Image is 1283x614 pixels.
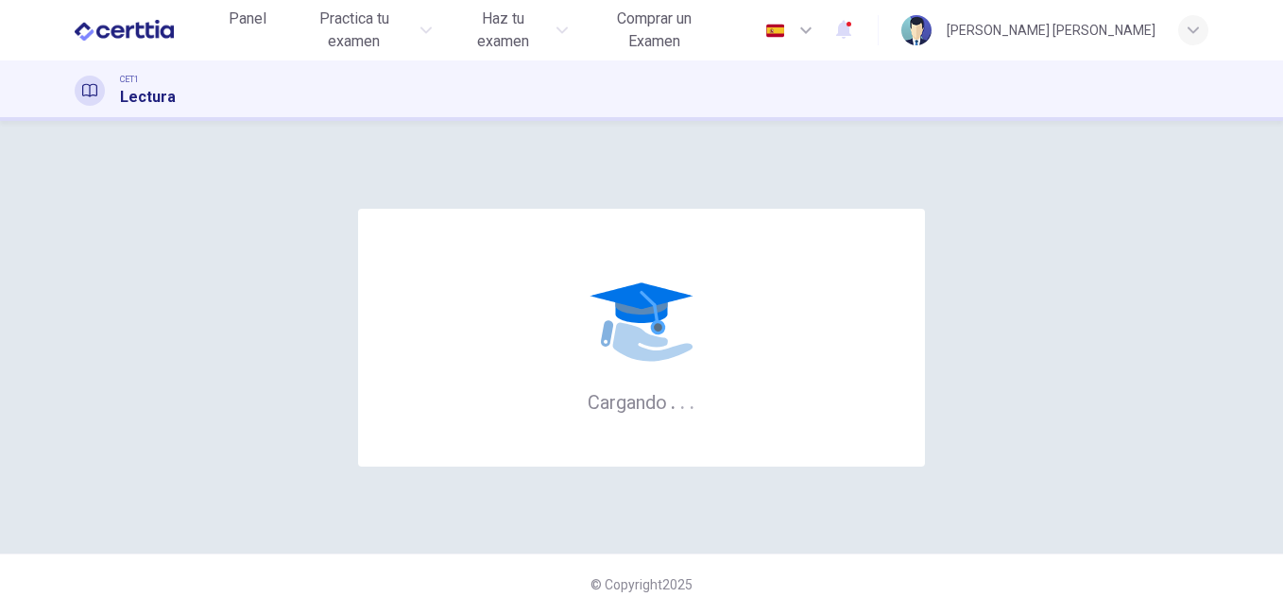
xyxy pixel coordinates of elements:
[763,24,787,38] img: es
[947,19,1155,42] div: [PERSON_NAME] [PERSON_NAME]
[670,384,676,416] h6: .
[689,384,695,416] h6: .
[229,8,266,30] span: Panel
[75,11,174,49] img: CERTTIA logo
[590,8,718,53] span: Comprar un Examen
[217,2,278,36] button: Panel
[120,73,139,86] span: CET1
[120,86,176,109] h1: Lectura
[901,15,932,45] img: Profile picture
[217,2,278,59] a: Panel
[447,2,574,59] button: Haz tu examen
[285,2,440,59] button: Practica tu examen
[583,2,726,59] button: Comprar un Examen
[293,8,416,53] span: Practica tu examen
[75,11,217,49] a: CERTTIA logo
[588,389,695,414] h6: Cargando
[454,8,550,53] span: Haz tu examen
[590,577,693,592] span: © Copyright 2025
[679,384,686,416] h6: .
